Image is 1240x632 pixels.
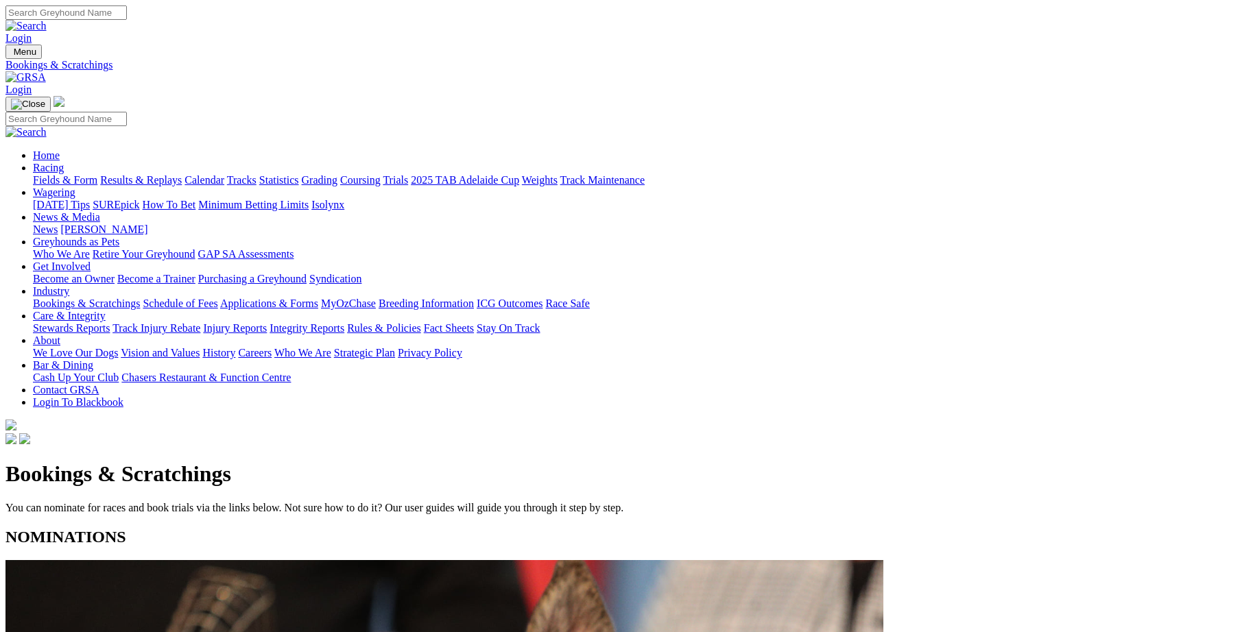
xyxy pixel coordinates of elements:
div: Get Involved [33,273,1235,285]
a: Care & Integrity [33,310,106,321]
a: Fact Sheets [424,322,474,334]
a: Purchasing a Greyhound [198,273,307,284]
a: Trials [383,174,408,186]
a: Home [33,149,60,161]
a: Who We Are [274,347,331,358]
a: News [33,223,58,235]
a: Rules & Policies [347,322,421,334]
a: 2025 TAB Adelaide Cup [411,174,519,186]
a: [DATE] Tips [33,199,90,210]
div: Racing [33,174,1235,186]
a: Contact GRSA [33,384,99,396]
a: Results & Replays [100,174,182,186]
a: Minimum Betting Limits [198,199,309,210]
img: Search [5,20,47,32]
a: Syndication [309,273,361,284]
a: Grading [302,174,337,186]
a: Login [5,84,32,95]
a: History [202,347,235,358]
a: Become an Owner [33,273,115,284]
input: Search [5,112,127,126]
a: Industry [33,285,69,297]
a: Cash Up Your Club [33,372,119,383]
a: Stay On Track [477,322,540,334]
span: Menu [14,47,36,57]
button: Toggle navigation [5,45,42,59]
h2: NOMINATIONS [5,528,1235,546]
img: facebook.svg [5,433,16,444]
a: SUREpick [93,199,139,210]
a: Schedule of Fees [143,297,217,309]
a: Isolynx [311,199,344,210]
div: Greyhounds as Pets [33,248,1235,260]
a: Bookings & Scratchings [33,297,140,309]
p: You can nominate for races and book trials via the links below. Not sure how to do it? Our user g... [5,502,1235,514]
a: GAP SA Assessments [198,248,294,260]
h1: Bookings & Scratchings [5,461,1235,487]
div: Bar & Dining [33,372,1235,384]
a: Strategic Plan [334,347,395,358]
a: News & Media [33,211,100,223]
a: Injury Reports [203,322,267,334]
a: Tracks [227,174,257,186]
a: ICG Outcomes [477,297,542,309]
a: Retire Your Greyhound [93,248,195,260]
a: Applications & Forms [220,297,318,309]
div: Wagering [33,199,1235,211]
a: MyOzChase [321,297,376,309]
a: Race Safe [545,297,589,309]
a: Breeding Information [379,297,474,309]
a: Careers [238,347,272,358]
a: Login [5,32,32,44]
a: Get Involved [33,260,91,272]
img: Close [11,99,45,110]
button: Toggle navigation [5,97,51,112]
a: Coursing [340,174,381,186]
div: Care & Integrity [33,322,1235,335]
a: Integrity Reports [270,322,344,334]
a: Racing [33,162,64,173]
a: Become a Trainer [117,273,195,284]
div: Industry [33,297,1235,310]
a: Track Maintenance [560,174,645,186]
a: Track Injury Rebate [112,322,200,334]
a: Weights [522,174,558,186]
a: Statistics [259,174,299,186]
a: Wagering [33,186,75,198]
a: Who We Are [33,248,90,260]
a: We Love Our Dogs [33,347,118,358]
img: logo-grsa-white.png [5,420,16,430]
a: Bookings & Scratchings [5,59,1235,71]
a: Chasers Restaurant & Function Centre [121,372,291,383]
a: Bar & Dining [33,359,93,371]
a: About [33,335,60,346]
a: How To Bet [143,199,196,210]
img: twitter.svg [19,433,30,444]
a: Vision and Values [121,347,200,358]
div: News & Media [33,223,1235,236]
a: Fields & Form [33,174,97,186]
a: Privacy Policy [398,347,462,358]
a: Login To Blackbook [33,396,123,408]
input: Search [5,5,127,20]
img: logo-grsa-white.png [53,96,64,107]
a: [PERSON_NAME] [60,223,147,235]
a: Calendar [184,174,224,186]
div: About [33,347,1235,359]
a: Stewards Reports [33,322,110,334]
img: GRSA [5,71,46,84]
img: Search [5,126,47,138]
a: Greyhounds as Pets [33,236,119,247]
